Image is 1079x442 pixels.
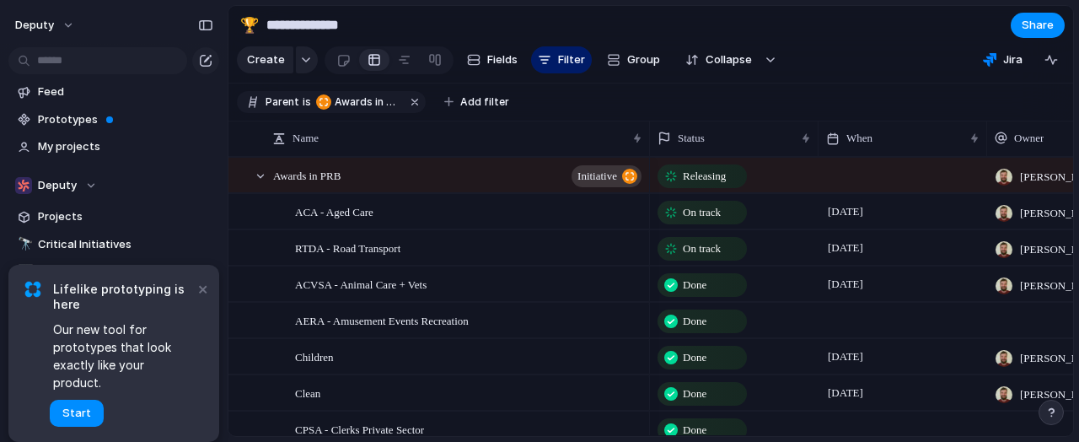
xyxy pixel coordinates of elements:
span: Done [683,313,706,330]
a: My projects [8,134,219,159]
span: Group [627,51,660,68]
a: 🔭Critical Initiatives [8,232,219,257]
button: Create [237,46,293,73]
span: Collapse [706,51,752,68]
span: [DATE] [824,202,867,222]
button: Jira [976,47,1029,73]
span: [DATE] [824,274,867,294]
span: deputy [15,17,54,34]
span: Start [62,405,91,422]
span: Create [247,51,285,68]
span: Name [293,130,319,147]
button: Share [1011,13,1065,38]
button: deputy [8,12,83,39]
span: Filter [558,51,585,68]
div: 🏆 [240,13,259,36]
span: Clean [295,383,320,402]
span: Awards in PRB [335,94,400,110]
span: On track [683,240,721,257]
span: Jira [1003,51,1023,68]
span: [DATE] [824,383,867,403]
div: 🔭 [18,234,30,254]
span: CPSA - Clerks Private Sector [295,419,424,439]
span: Status [678,130,705,147]
button: Deputy [8,173,219,198]
span: Prototypes [38,111,213,128]
span: [DATE] [824,347,867,367]
button: Dismiss [192,278,212,299]
div: 📈 [18,262,30,282]
span: Awards in PRB [273,165,341,185]
span: Releasing [683,168,726,185]
span: Owner [1014,130,1044,147]
a: Feed [8,79,219,105]
button: Start [50,400,104,427]
a: Projects [8,204,219,229]
button: 🔭 [15,236,32,253]
span: Critical Initiatives [38,236,213,253]
span: My projects [38,138,213,155]
span: Domain: Analytics [38,263,213,280]
span: When [846,130,872,147]
span: Add filter [460,94,509,110]
span: On track [683,204,721,221]
span: initiative [577,164,617,188]
button: Group [599,46,668,73]
span: ACA - Aged Care [295,202,373,221]
button: is [299,93,314,111]
span: Awards in PRB [316,94,400,110]
span: Done [683,349,706,366]
span: Projects [38,208,213,225]
span: Fields [487,51,518,68]
span: Deputy [38,177,77,194]
a: 📈Domain: Analytics [8,259,219,284]
button: Collapse [675,46,760,73]
button: Filter [531,46,592,73]
span: Parent [266,94,299,110]
span: is [303,94,311,110]
button: 📈 [15,263,32,280]
span: Done [683,422,706,439]
span: Lifelike prototyping is here [53,282,194,312]
span: AERA - Amusement Events Recreation [295,310,469,330]
span: ACVSA - Animal Care + Vets [295,274,427,294]
span: RTDA - Road Transport [295,238,400,257]
a: Prototypes [8,107,219,132]
button: 🏆 [236,12,263,39]
span: Our new tool for prototypes that look exactly like your product. [53,321,194,391]
span: Done [683,277,706,294]
span: Feed [38,84,213,100]
button: Add filter [434,90,519,114]
button: Awards in PRB [313,93,404,111]
button: initiative [572,165,641,187]
span: Done [683,385,706,402]
span: Share [1022,17,1054,34]
span: [DATE] [824,238,867,258]
button: Fields [460,46,524,73]
span: Children [295,347,334,366]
